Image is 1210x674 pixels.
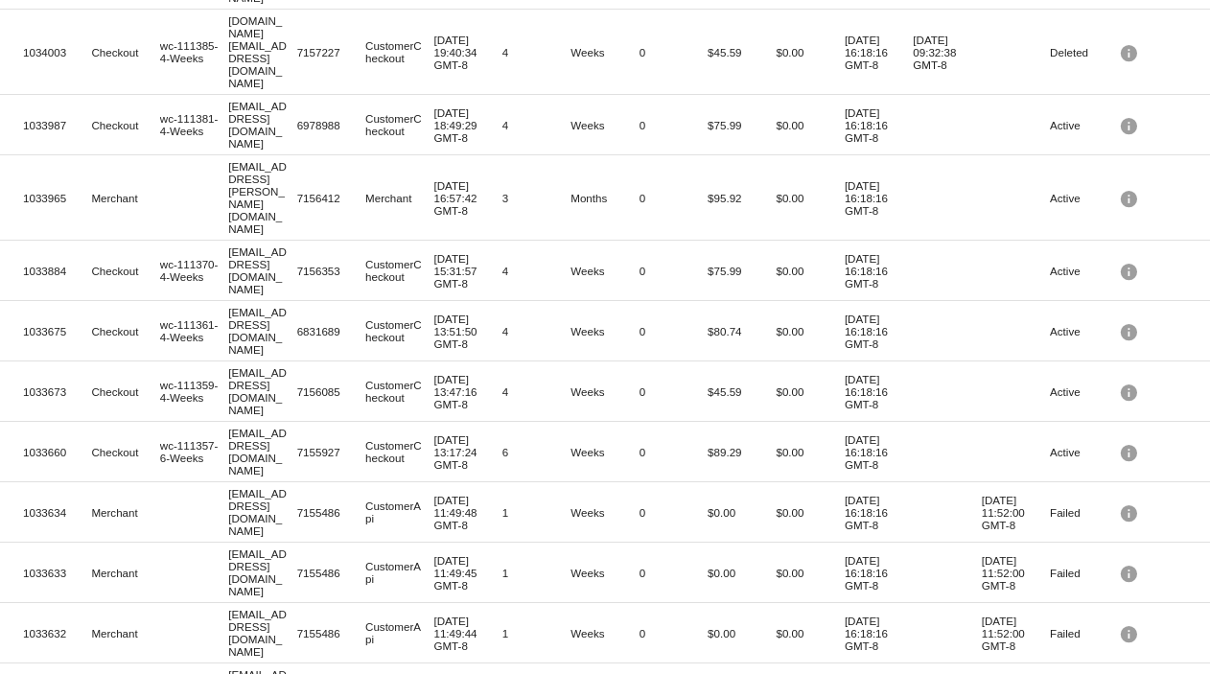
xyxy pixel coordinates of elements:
[160,434,228,469] mat-cell: wc-111357-6-Weeks
[845,308,913,355] mat-cell: [DATE] 16:18:16 GMT-8
[570,381,639,403] mat-cell: Weeks
[570,41,639,63] mat-cell: Weeks
[1119,618,1142,648] mat-icon: info
[708,114,776,136] mat-cell: $75.99
[640,41,708,63] mat-cell: 0
[365,616,433,650] mat-cell: CustomerApi
[1119,437,1142,467] mat-icon: info
[23,622,91,644] mat-cell: 1033632
[1119,110,1142,140] mat-icon: info
[982,489,1050,536] mat-cell: [DATE] 11:52:00 GMT-8
[228,422,296,481] mat-cell: [EMAIL_ADDRESS][DOMAIN_NAME]
[365,555,433,590] mat-cell: CustomerApi
[433,549,501,596] mat-cell: [DATE] 11:49:45 GMT-8
[982,610,1050,657] mat-cell: [DATE] 11:52:00 GMT-8
[502,562,570,584] mat-cell: 1
[640,114,708,136] mat-cell: 0
[365,495,433,529] mat-cell: CustomerApi
[433,429,501,476] mat-cell: [DATE] 13:17:24 GMT-8
[297,441,365,463] mat-cell: 7155927
[570,320,639,342] mat-cell: Weeks
[502,114,570,136] mat-cell: 4
[1119,183,1142,213] mat-icon: info
[845,429,913,476] mat-cell: [DATE] 16:18:16 GMT-8
[1050,260,1118,282] mat-cell: Active
[1050,501,1118,523] mat-cell: Failed
[228,543,296,602] mat-cell: [EMAIL_ADDRESS][DOMAIN_NAME]
[640,562,708,584] mat-cell: 0
[1050,381,1118,403] mat-cell: Active
[91,501,159,523] mat-cell: Merchant
[570,441,639,463] mat-cell: Weeks
[1050,622,1118,644] mat-cell: Failed
[776,320,844,342] mat-cell: $0.00
[776,562,844,584] mat-cell: $0.00
[1119,558,1142,588] mat-icon: info
[845,549,913,596] mat-cell: [DATE] 16:18:16 GMT-8
[365,374,433,408] mat-cell: CustomerCheckout
[228,241,296,300] mat-cell: [EMAIL_ADDRESS][DOMAIN_NAME]
[1119,316,1142,346] mat-icon: info
[1050,320,1118,342] mat-cell: Active
[640,381,708,403] mat-cell: 0
[23,320,91,342] mat-cell: 1033675
[297,501,365,523] mat-cell: 7155486
[708,622,776,644] mat-cell: $0.00
[160,107,228,142] mat-cell: wc-111381-4-Weeks
[297,562,365,584] mat-cell: 7155486
[23,260,91,282] mat-cell: 1033884
[982,549,1050,596] mat-cell: [DATE] 11:52:00 GMT-8
[502,187,570,209] mat-cell: 3
[297,187,365,209] mat-cell: 7156412
[776,441,844,463] mat-cell: $0.00
[160,314,228,348] mat-cell: wc-111361-4-Weeks
[845,102,913,149] mat-cell: [DATE] 16:18:16 GMT-8
[776,622,844,644] mat-cell: $0.00
[297,320,365,342] mat-cell: 6831689
[23,381,91,403] mat-cell: 1033673
[845,29,913,76] mat-cell: [DATE] 16:18:16 GMT-8
[845,247,913,294] mat-cell: [DATE] 16:18:16 GMT-8
[1050,41,1118,63] mat-cell: Deleted
[91,562,159,584] mat-cell: Merchant
[23,114,91,136] mat-cell: 1033987
[228,301,296,360] mat-cell: [EMAIL_ADDRESS][DOMAIN_NAME]
[570,562,639,584] mat-cell: Weeks
[433,489,501,536] mat-cell: [DATE] 11:49:48 GMT-8
[228,603,296,662] mat-cell: [EMAIL_ADDRESS][DOMAIN_NAME]
[640,320,708,342] mat-cell: 0
[23,441,91,463] mat-cell: 1033660
[91,441,159,463] mat-cell: Checkout
[297,622,365,644] mat-cell: 7155486
[708,187,776,209] mat-cell: $95.92
[502,320,570,342] mat-cell: 4
[570,501,639,523] mat-cell: Weeks
[640,260,708,282] mat-cell: 0
[365,187,433,209] mat-cell: Merchant
[1119,256,1142,286] mat-icon: info
[570,260,639,282] mat-cell: Weeks
[1050,114,1118,136] mat-cell: Active
[570,114,639,136] mat-cell: Weeks
[776,187,844,209] mat-cell: $0.00
[708,260,776,282] mat-cell: $75.99
[160,253,228,288] mat-cell: wc-111370-4-Weeks
[297,260,365,282] mat-cell: 7156353
[502,260,570,282] mat-cell: 4
[845,610,913,657] mat-cell: [DATE] 16:18:16 GMT-8
[365,314,433,348] mat-cell: CustomerCheckout
[297,114,365,136] mat-cell: 6978988
[433,102,501,149] mat-cell: [DATE] 18:49:29 GMT-8
[776,501,844,523] mat-cell: $0.00
[640,441,708,463] mat-cell: 0
[570,622,639,644] mat-cell: Weeks
[91,381,159,403] mat-cell: Checkout
[23,41,91,63] mat-cell: 1034003
[91,260,159,282] mat-cell: Checkout
[433,610,501,657] mat-cell: [DATE] 11:49:44 GMT-8
[1050,187,1118,209] mat-cell: Active
[91,114,159,136] mat-cell: Checkout
[365,35,433,69] mat-cell: CustomerCheckout
[502,501,570,523] mat-cell: 1
[91,320,159,342] mat-cell: Checkout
